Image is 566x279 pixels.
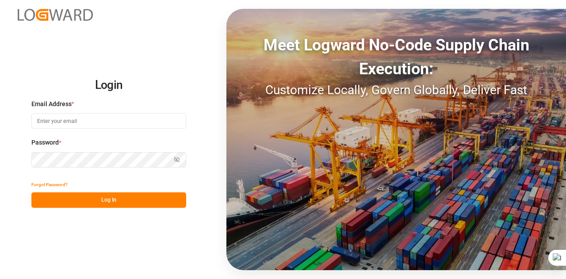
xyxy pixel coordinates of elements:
[18,9,93,21] img: Logward_new_orange.png
[31,177,68,192] button: Forgot Password?
[31,113,186,129] input: Enter your email
[31,138,59,147] span: Password
[226,33,566,81] div: Meet Logward No-Code Supply Chain Execution:
[31,192,186,208] button: Log In
[31,99,72,109] span: Email Address
[31,71,186,99] h2: Login
[226,81,566,99] div: Customize Locally, Govern Globally, Deliver Fast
